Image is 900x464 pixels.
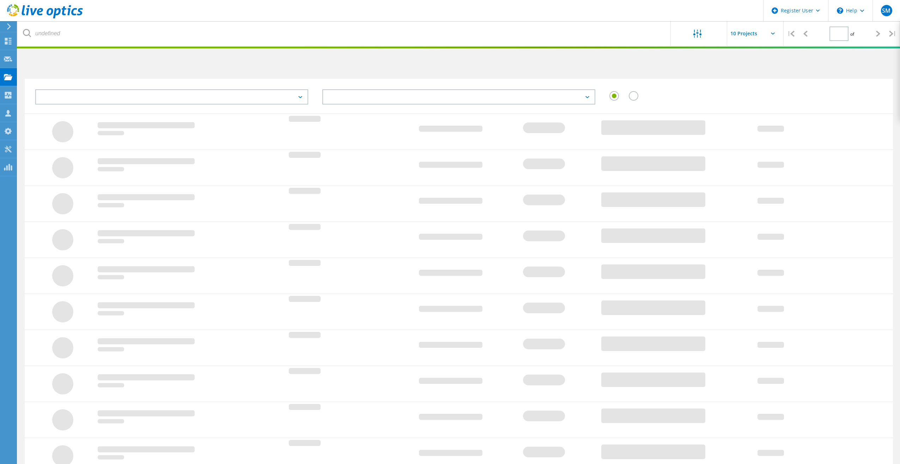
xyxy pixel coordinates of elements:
a: Live Optics Dashboard [7,15,83,20]
input: undefined [18,21,671,46]
span: of [850,31,854,37]
div: | [784,21,798,46]
div: | [886,21,900,46]
svg: \n [837,7,843,14]
span: SM [882,8,890,13]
